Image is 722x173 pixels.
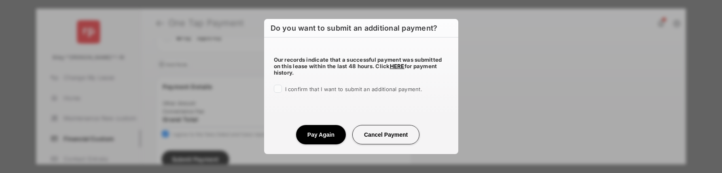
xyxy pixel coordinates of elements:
h2: Do you want to submit an additional payment? [264,19,458,38]
button: Cancel Payment [352,125,419,144]
button: Pay Again [296,125,346,144]
span: I confirm that I want to submit an additional payment. [285,86,422,92]
a: HERE [390,63,404,69]
h5: Our records indicate that a successful payment was submitted on this lease within the last 48 hou... [274,56,449,76]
